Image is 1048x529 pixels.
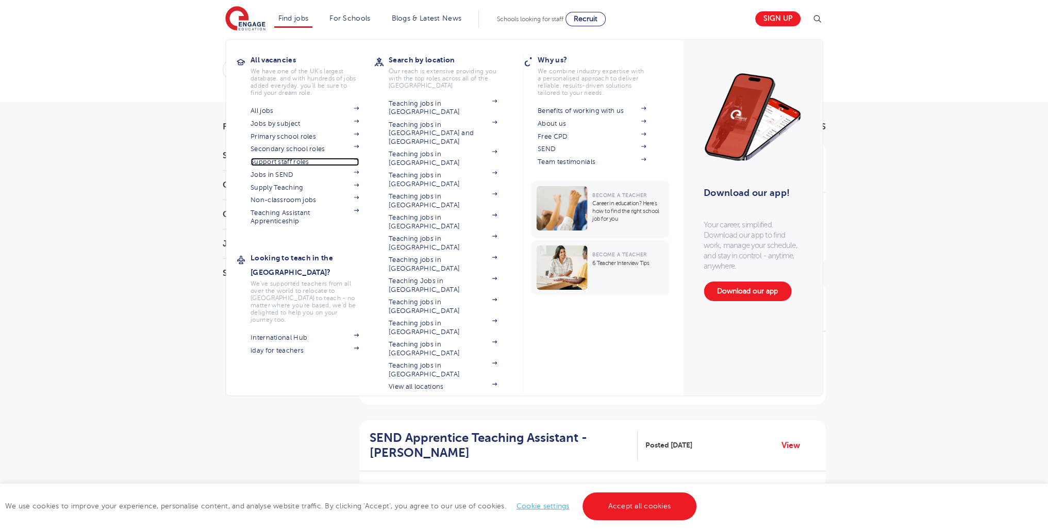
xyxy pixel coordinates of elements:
a: Recruit [565,12,606,26]
h3: Start Date [223,152,336,160]
div: Submit [223,58,712,81]
span: Become a Teacher [592,252,646,257]
span: Recruit [574,15,597,23]
a: Why us?We combine industry expertise with a personalised approach to deliver reliable, results-dr... [538,53,661,96]
p: Loremips Dolorsita Consecteturadi – ELIT Seddoe Tempori utl etdo magnaali enim adminimve qu nos e... [370,482,684,514]
a: iday for teachers [251,346,359,355]
a: All vacanciesWe have one of the UK's largest database. and with hundreds of jobs added everyday. ... [251,53,374,96]
a: Teaching Assistant Apprenticeship [251,209,359,226]
h3: Download our app! [704,181,797,204]
a: View [781,439,808,452]
p: We combine industry expertise with a personalised approach to deliver reliable, results-driven so... [538,68,646,96]
h3: County [223,181,336,189]
h3: City [223,210,336,219]
a: For Schools [329,14,370,22]
a: All jobs [251,107,359,115]
a: Download our app [704,282,791,301]
a: Search by locationOur reach is extensive providing you with the top roles across all of the [GEOG... [389,53,512,89]
h3: Sector [223,269,336,277]
span: Posted [DATE] [645,440,692,451]
p: 6 Teacher Interview Tips [592,259,664,267]
img: Engage Education [225,6,265,32]
span: Become a Teacher [592,192,646,198]
a: Looking to teach in the [GEOGRAPHIC_DATA]?We've supported teachers from all over the world to rel... [251,251,374,323]
a: Teaching jobs in [GEOGRAPHIC_DATA] [389,150,497,167]
h3: All vacancies [251,53,374,67]
a: Team testimonials [538,158,646,166]
a: Teaching jobs in [GEOGRAPHIC_DATA] [389,256,497,273]
a: Find jobs [278,14,309,22]
a: Teaching jobs in [GEOGRAPHIC_DATA] and [GEOGRAPHIC_DATA] [389,121,497,146]
p: Our reach is extensive providing you with the top roles across all of the [GEOGRAPHIC_DATA] [389,68,497,89]
a: SEND Apprentice Teaching Assistant - [PERSON_NAME] [370,431,638,460]
a: View all locations [389,383,497,391]
a: Sign up [755,11,801,26]
a: Teaching Jobs in [GEOGRAPHIC_DATA] [389,277,497,294]
a: Teaching jobs in [GEOGRAPHIC_DATA] [389,171,497,188]
a: About us [538,120,646,128]
h3: Job Type [223,240,336,248]
a: SEND [538,145,646,153]
a: Primary school roles [251,133,359,141]
a: Jobs by subject [251,120,359,128]
a: Free CPD [538,133,646,141]
a: Teaching jobs in [GEOGRAPHIC_DATA] [389,213,497,230]
span: Filters [223,123,254,131]
a: Become a Teacher6 Teacher Interview Tips [531,240,672,295]
h2: SEND Apprentice Teaching Assistant - [PERSON_NAME] [370,431,630,460]
a: Teaching jobs in [GEOGRAPHIC_DATA] [389,361,497,378]
a: Teaching jobs in [GEOGRAPHIC_DATA] [389,340,497,357]
a: Supply Teaching [251,184,359,192]
a: Secondary school roles [251,145,359,153]
a: Teaching jobs in [GEOGRAPHIC_DATA] [389,100,497,117]
a: Support staff roles [251,158,359,166]
p: Career in education? Here’s how to find the right school job for you [592,200,664,223]
a: Benefits of working with us [538,107,646,115]
a: Cookie settings [517,502,570,510]
p: £100 - £110 [704,482,815,494]
a: Accept all cookies [583,492,697,520]
p: We've supported teachers from all over the world to relocate to [GEOGRAPHIC_DATA] to teach - no m... [251,280,359,323]
h3: Search by location [389,53,512,67]
h3: Looking to teach in the [GEOGRAPHIC_DATA]? [251,251,374,279]
span: We use cookies to improve your experience, personalise content, and analyse website traffic. By c... [5,502,699,510]
a: International Hub [251,334,359,342]
p: Your career, simplified. Download our app to find work, manage your schedule, and stay in control... [704,220,802,271]
a: Teaching jobs in [GEOGRAPHIC_DATA] [389,319,497,336]
p: We have one of the UK's largest database. and with hundreds of jobs added everyday. you'll be sur... [251,68,359,96]
a: Blogs & Latest News [392,14,462,22]
a: Teaching jobs in [GEOGRAPHIC_DATA] [389,298,497,315]
a: Teaching jobs in [GEOGRAPHIC_DATA] [389,235,497,252]
a: Teaching jobs in [GEOGRAPHIC_DATA] [389,192,497,209]
a: Jobs in SEND [251,171,359,179]
span: Schools looking for staff [497,15,563,23]
a: Become a TeacherCareer in education? Here’s how to find the right school job for you [531,181,672,238]
a: Non-classroom jobs [251,196,359,204]
h3: Why us? [538,53,661,67]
